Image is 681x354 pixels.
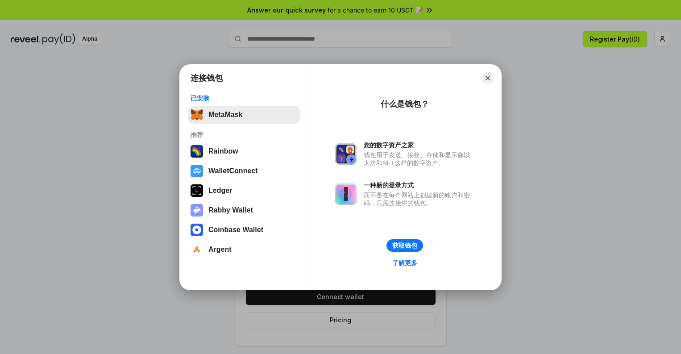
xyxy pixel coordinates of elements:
div: Ledger [208,187,232,195]
button: Rabby Wallet [188,201,300,219]
button: Rainbow [188,142,300,160]
div: 而不是在每个网站上创建新的账户和密码，只需连接您的钱包。 [364,191,474,207]
div: 您的数字资产之家 [364,141,474,149]
div: MetaMask [208,111,242,119]
img: svg+xml,%3Csvg%20fill%3D%22none%22%20height%3D%2233%22%20viewBox%3D%220%200%2035%2033%22%20width%... [191,108,203,121]
button: Ledger [188,182,300,200]
div: Rainbow [208,147,238,155]
div: 了解更多 [392,259,417,267]
div: 一种新的登录方式 [364,181,474,189]
h1: 连接钱包 [191,73,223,83]
div: 已安装 [191,94,297,102]
div: WalletConnect [208,167,258,175]
div: Rabby Wallet [208,206,253,214]
button: WalletConnect [188,162,300,180]
img: svg+xml,%3Csvg%20width%3D%22120%22%20height%3D%22120%22%20viewBox%3D%220%200%20120%20120%22%20fil... [191,145,203,158]
img: svg+xml,%3Csvg%20width%3D%2228%22%20height%3D%2228%22%20viewBox%3D%220%200%2028%2028%22%20fill%3D... [191,165,203,177]
img: svg+xml,%3Csvg%20xmlns%3D%22http%3A%2F%2Fwww.w3.org%2F2000%2Fsvg%22%20fill%3D%22none%22%20viewBox... [335,183,357,205]
img: svg+xml,%3Csvg%20width%3D%2228%22%20height%3D%2228%22%20viewBox%3D%220%200%2028%2028%22%20fill%3D... [191,224,203,236]
img: svg+xml,%3Csvg%20xmlns%3D%22http%3A%2F%2Fwww.w3.org%2F2000%2Fsvg%22%20fill%3D%22none%22%20viewBox... [191,204,203,217]
button: Argent [188,241,300,258]
button: MetaMask [188,106,300,124]
a: 了解更多 [387,257,423,269]
div: 钱包用于发送、接收、存储和显示像以太坊和NFT这样的数字资产。 [364,151,474,167]
button: Coinbase Wallet [188,221,300,239]
img: svg+xml,%3Csvg%20width%3D%2228%22%20height%3D%2228%22%20viewBox%3D%220%200%2028%2028%22%20fill%3D... [191,243,203,256]
div: 什么是钱包？ [381,99,429,109]
img: svg+xml,%3Csvg%20xmlns%3D%22http%3A%2F%2Fwww.w3.org%2F2000%2Fsvg%22%20width%3D%2228%22%20height%3... [191,184,203,197]
div: 获取钱包 [392,242,417,250]
button: Close [482,72,494,84]
div: 推荐 [191,131,297,139]
div: Coinbase Wallet [208,226,263,234]
div: Argent [208,246,232,254]
img: svg+xml,%3Csvg%20xmlns%3D%22http%3A%2F%2Fwww.w3.org%2F2000%2Fsvg%22%20fill%3D%22none%22%20viewBox... [335,143,357,165]
button: 获取钱包 [386,239,423,252]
